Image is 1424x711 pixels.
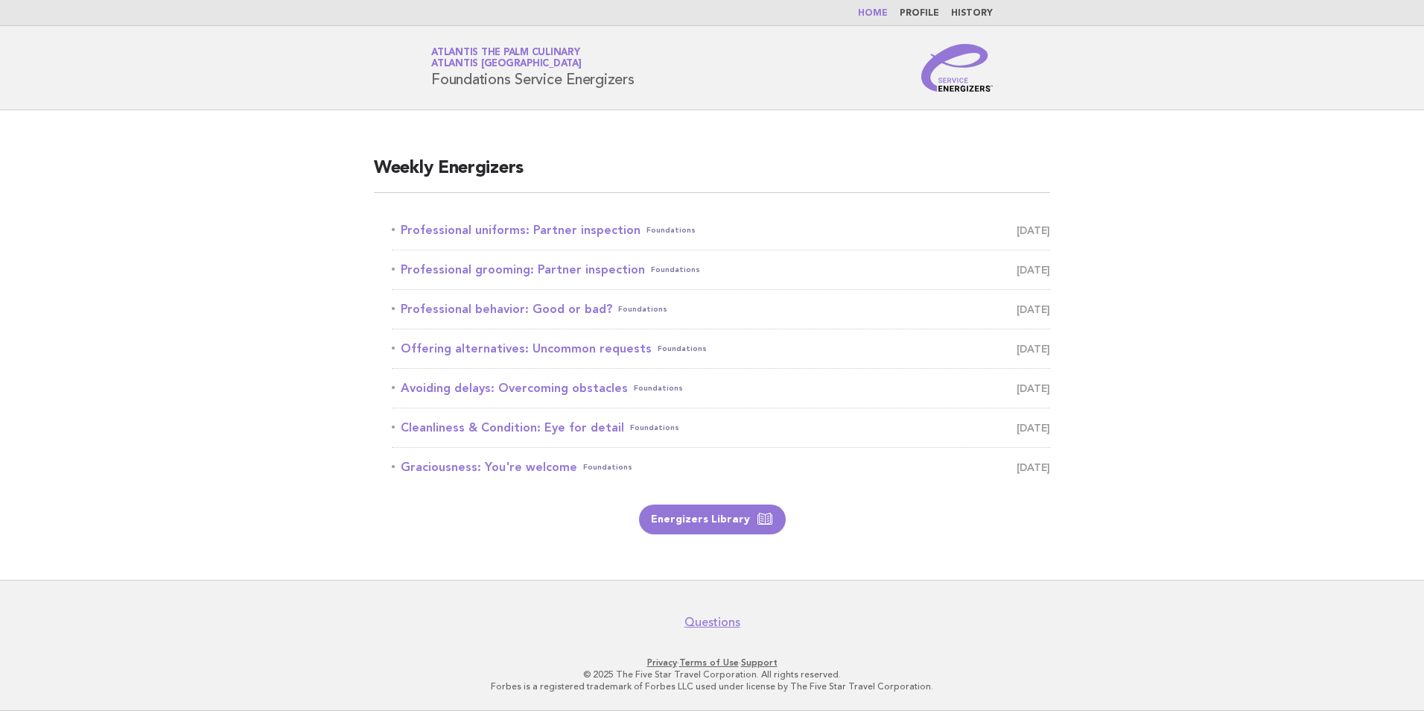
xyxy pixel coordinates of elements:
[684,615,740,630] a: Questions
[392,299,1050,320] a: Professional behavior: Good or bad?Foundations [DATE]
[634,378,683,399] span: Foundations
[951,9,993,18] a: History
[392,457,1050,478] a: Graciousness: You're welcomeFoundations [DATE]
[374,157,1050,193] h2: Weekly Energizers
[392,338,1050,359] a: Offering alternatives: Uncommon requestsFoundations [DATE]
[618,299,667,320] span: Foundations
[647,657,677,668] a: Privacy
[431,48,582,69] a: Atlantis The Palm CulinaryAtlantis [GEOGRAPHIC_DATA]
[858,9,888,18] a: Home
[1017,220,1050,241] span: [DATE]
[646,220,696,241] span: Foundations
[256,680,1168,692] p: Forbes is a registered trademark of Forbes LLC used under license by The Five Star Travel Corpora...
[1017,338,1050,359] span: [DATE]
[1017,417,1050,438] span: [DATE]
[392,220,1050,241] a: Professional uniforms: Partner inspectionFoundations [DATE]
[639,505,786,534] a: Energizers Library
[630,417,679,438] span: Foundations
[679,657,739,668] a: Terms of Use
[392,417,1050,438] a: Cleanliness & Condition: Eye for detailFoundations [DATE]
[256,657,1168,669] p: · ·
[1017,378,1050,399] span: [DATE]
[1017,299,1050,320] span: [DATE]
[651,259,700,280] span: Foundations
[741,657,778,668] a: Support
[921,44,993,92] img: Service Energizers
[1017,457,1050,478] span: [DATE]
[583,457,632,478] span: Foundations
[392,378,1050,399] a: Avoiding delays: Overcoming obstaclesFoundations [DATE]
[256,669,1168,680] p: © 2025 The Five Star Travel Corporation. All rights reserved.
[658,338,707,359] span: Foundations
[1017,259,1050,280] span: [DATE]
[900,9,939,18] a: Profile
[392,259,1050,280] a: Professional grooming: Partner inspectionFoundations [DATE]
[431,60,582,69] span: Atlantis [GEOGRAPHIC_DATA]
[431,48,635,87] h1: Foundations Service Energizers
